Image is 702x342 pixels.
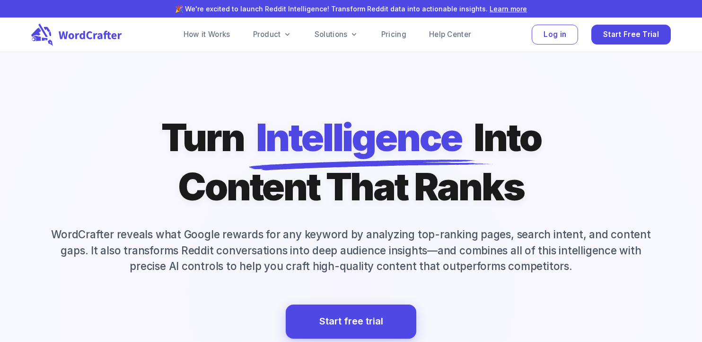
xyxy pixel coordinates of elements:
[429,29,471,40] a: Help Center
[184,29,230,40] a: How it Works
[490,5,527,13] a: Learn more
[591,25,671,45] button: Start Free Trial
[15,4,687,14] p: 🎉 We're excited to launch Reddit Intelligence! Transform Reddit data into actionable insights.
[315,29,359,40] a: Solutions
[286,305,416,339] a: Start free trial
[31,226,671,274] p: WordCrafter reveals what Google rewards for any keyword by analyzing top-ranking pages, search in...
[532,25,578,45] button: Log in
[603,28,659,41] span: Start Free Trial
[161,113,541,211] h1: Turn Into Content That Ranks
[544,28,566,41] span: Log in
[256,113,462,162] span: Intelligence
[319,313,383,330] a: Start free trial
[253,29,292,40] a: Product
[381,29,406,40] a: Pricing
